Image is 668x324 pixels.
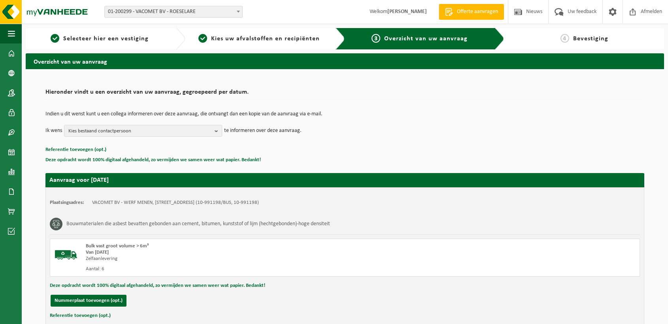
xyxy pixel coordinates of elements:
span: 01-200299 - VACOMET BV - ROESELARE [104,6,243,18]
strong: [PERSON_NAME] [387,9,427,15]
button: Referentie toevoegen (opt.) [45,145,106,155]
strong: Van [DATE] [86,250,109,255]
span: 01-200299 - VACOMET BV - ROESELARE [105,6,242,17]
button: Referentie toevoegen (opt.) [50,311,111,321]
a: 1Selecteer hier een vestiging [30,34,170,43]
button: Deze opdracht wordt 100% digitaal afgehandeld, zo vermijden we samen weer wat papier. Bedankt! [45,155,261,165]
a: Offerte aanvragen [439,4,504,20]
span: Overzicht van uw aanvraag [384,36,468,42]
p: te informeren over deze aanvraag. [224,125,302,137]
span: Bulk vast groot volume > 6m³ [86,243,149,249]
span: Offerte aanvragen [455,8,500,16]
button: Nummerplaat toevoegen (opt.) [51,295,126,307]
button: Kies bestaand contactpersoon [64,125,222,137]
strong: Plaatsingsadres: [50,200,84,205]
div: Aantal: 6 [86,266,377,272]
a: 2Kies uw afvalstoffen en recipiënten [189,34,329,43]
h3: Bouwmaterialen die asbest bevatten gebonden aan cement, bitumen, kunststof of lijm (hechtgebonden... [66,218,330,230]
p: Ik wens [45,125,62,137]
button: Deze opdracht wordt 100% digitaal afgehandeld, zo vermijden we samen weer wat papier. Bedankt! [50,281,265,291]
span: 1 [51,34,59,43]
div: Zelfaanlevering [86,256,377,262]
span: Bevestiging [573,36,608,42]
img: BL-SO-LV.png [54,243,78,267]
span: 3 [372,34,380,43]
span: Kies bestaand contactpersoon [68,125,211,137]
strong: Aanvraag voor [DATE] [49,177,109,183]
span: Kies uw afvalstoffen en recipiënten [211,36,320,42]
p: Indien u dit wenst kunt u een collega informeren over deze aanvraag, die ontvangt dan een kopie v... [45,111,644,117]
span: 4 [560,34,569,43]
td: VACOMET BV - WERF MENEN, [STREET_ADDRESS] (10-991198/BUS, 10-991198) [92,200,259,206]
span: Selecteer hier een vestiging [63,36,149,42]
h2: Hieronder vindt u een overzicht van uw aanvraag, gegroepeerd per datum. [45,89,644,100]
h2: Overzicht van uw aanvraag [26,53,664,69]
span: 2 [198,34,207,43]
